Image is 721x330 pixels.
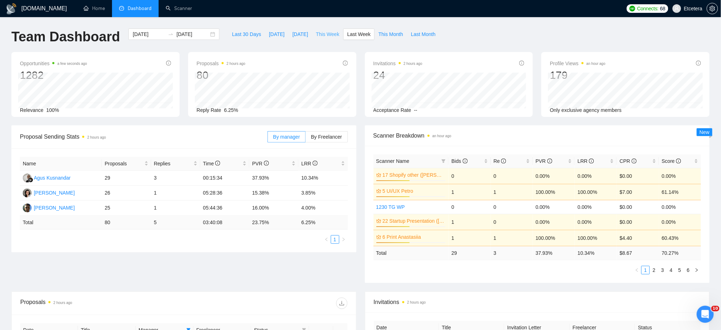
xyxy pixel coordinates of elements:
[373,246,449,260] td: Total
[463,159,468,164] span: info-circle
[659,230,701,246] td: 60.43%
[641,266,650,274] li: 1
[407,29,439,40] button: Last Month
[376,204,405,210] a: 1230 TG WP
[347,30,371,38] span: Last Week
[575,230,617,246] td: 100.00%
[660,5,666,12] span: 68
[203,161,220,166] span: Time
[46,107,59,113] span: 100%
[630,6,635,11] img: upwork-logo.png
[324,237,329,242] span: left
[23,189,32,197] img: TT
[273,134,300,140] span: By manager
[11,29,120,45] h1: Team Dashboard
[373,68,423,82] div: 24
[23,175,71,180] a: AKAgus Kusnandar
[659,184,701,200] td: 61.14%
[383,217,445,225] a: 22 Startup Presentation ([PERSON_NAME])
[343,29,375,40] button: Last Week
[298,186,348,201] td: 3.85%
[411,30,435,38] span: Last Month
[105,160,143,167] span: Proposals
[700,129,710,135] span: New
[20,59,87,68] span: Opportunities
[288,29,312,40] button: [DATE]
[298,201,348,216] td: 4.00%
[693,266,701,274] li: Next Page
[168,31,174,37] span: to
[265,29,288,40] button: [DATE]
[617,184,659,200] td: $7.00
[617,214,659,230] td: $0.00
[269,30,285,38] span: [DATE]
[707,3,718,14] button: setting
[6,3,17,15] img: logo
[550,68,605,82] div: 179
[313,161,318,166] span: info-circle
[575,168,617,184] td: 0.00%
[676,266,684,274] a: 5
[298,171,348,186] td: 10.34%
[684,266,693,274] li: 6
[20,132,267,141] span: Proposal Sending Stats
[587,62,605,66] time: an hour ago
[449,246,491,260] td: 29
[151,201,200,216] td: 1
[312,29,343,40] button: This Week
[28,177,33,182] img: gigradar-bm.png
[711,306,720,311] span: 10
[695,268,699,272] span: right
[491,184,533,200] td: 1
[102,201,151,216] td: 25
[533,168,575,184] td: 0.00%
[620,158,636,164] span: CPR
[635,268,639,272] span: left
[249,186,298,201] td: 15.38%
[536,158,552,164] span: PVR
[197,107,221,113] span: Reply Rate
[617,200,659,214] td: $0.00
[249,201,298,216] td: 16.00%
[547,159,552,164] span: info-circle
[674,6,679,11] span: user
[491,214,533,230] td: 0
[696,61,701,66] span: info-circle
[659,246,701,260] td: 70.27 %
[376,189,381,194] span: crown
[34,189,75,197] div: [PERSON_NAME]
[151,186,200,201] td: 1
[133,30,165,38] input: Start date
[301,161,318,166] span: LRR
[617,230,659,246] td: $4.40
[215,161,220,166] span: info-circle
[128,5,152,11] span: Dashboard
[533,230,575,246] td: 100.00%
[151,216,200,230] td: 5
[491,230,533,246] td: 1
[693,266,701,274] button: right
[336,298,348,309] button: download
[341,237,346,242] span: right
[20,157,102,171] th: Name
[168,31,174,37] span: swap-right
[376,234,381,239] span: crown
[376,172,381,177] span: crown
[633,266,641,274] button: left
[494,158,507,164] span: Re
[533,246,575,260] td: 37.93 %
[151,171,200,186] td: 3
[102,171,151,186] td: 29
[578,158,594,164] span: LRR
[249,171,298,186] td: 37.93%
[491,246,533,260] td: 3
[197,68,245,82] div: 80
[34,174,71,182] div: Agus Kusnandar
[84,5,105,11] a: homeHome
[374,298,701,306] span: Invitations
[375,29,407,40] button: This Month
[322,235,331,244] button: left
[440,156,447,166] span: filter
[684,266,692,274] a: 6
[667,266,675,274] li: 4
